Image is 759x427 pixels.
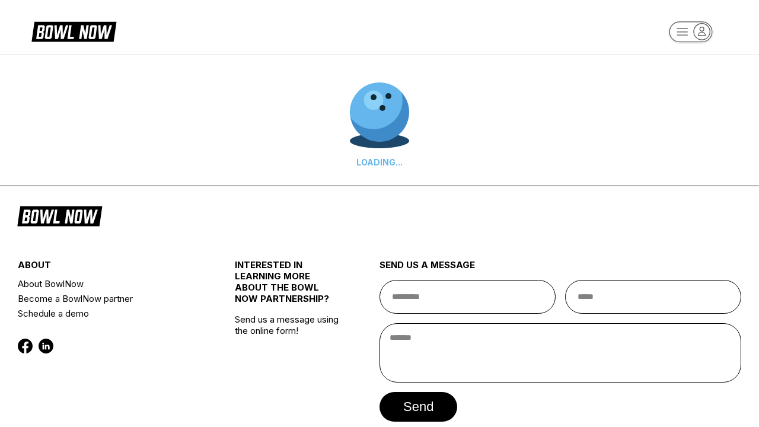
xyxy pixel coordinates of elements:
[235,259,343,314] div: INTERESTED IN LEARNING MORE ABOUT THE BOWL NOW PARTNERSHIP?
[379,392,457,422] button: send
[379,259,741,280] div: send us a message
[18,291,199,306] a: Become a BowlNow partner
[18,276,199,291] a: About BowlNow
[350,157,409,167] div: LOADING...
[18,306,199,321] a: Schedule a demo
[18,259,199,276] div: about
